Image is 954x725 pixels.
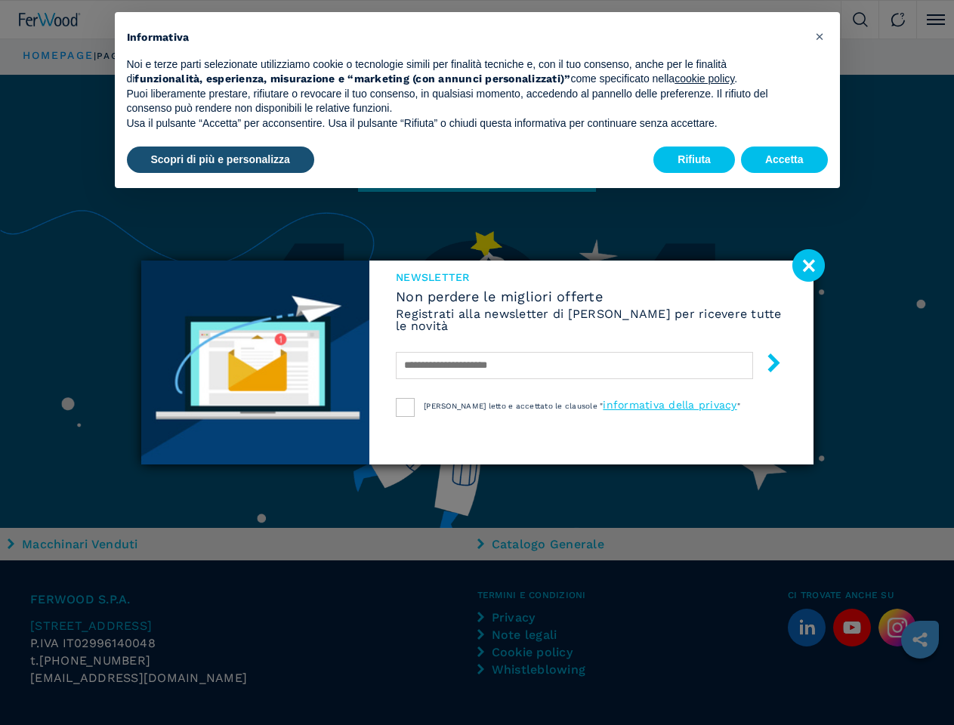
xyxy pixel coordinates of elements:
[141,261,370,464] img: Newsletter image
[127,57,804,87] p: Noi e terze parti selezionate utilizziamo cookie o tecnologie simili per finalità tecniche e, con...
[808,24,832,48] button: Chiudi questa informativa
[127,30,804,45] h2: Informativa
[127,87,804,116] p: Puoi liberamente prestare, rifiutare o revocare il tuo consenso, in qualsiasi momento, accedendo ...
[396,308,786,332] h6: Registrati alla newsletter di [PERSON_NAME] per ricevere tutte le novità
[815,27,824,45] span: ×
[127,147,314,174] button: Scopri di più e personalizza
[134,72,570,85] strong: funzionalità, esperienza, misurazione e “marketing (con annunci personalizzati)”
[737,402,740,410] span: "
[749,347,783,383] button: submit-button
[603,399,736,411] a: informativa della privacy
[396,290,786,304] span: Non perdere le migliori offerte
[424,402,603,410] span: [PERSON_NAME] letto e accettato le clausole "
[396,272,786,282] span: NEWSLETTER
[127,116,804,131] p: Usa il pulsante “Accetta” per acconsentire. Usa il pulsante “Rifiuta” o chiudi questa informativa...
[653,147,735,174] button: Rifiuta
[741,147,828,174] button: Accetta
[675,72,734,85] a: cookie policy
